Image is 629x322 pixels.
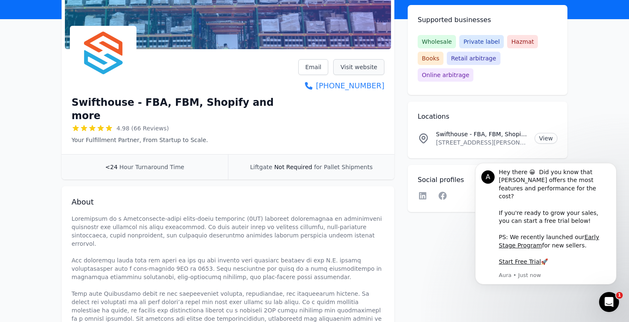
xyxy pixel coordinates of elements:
[119,164,184,170] span: Hour Turnaround Time
[418,15,557,25] h2: Supported businesses
[72,96,298,122] h1: Swifthouse - FBA, FBM, Shopify and more
[333,59,384,75] a: Visit website
[274,164,312,170] span: Not Required
[447,52,500,65] span: Retail arbitrage
[298,80,384,92] a: [PHONE_NUMBER]
[616,292,623,299] span: 1
[72,136,298,144] p: Your Fulfillment Partner, From Startup to Scale.
[418,112,557,122] h2: Locations
[599,292,619,312] iframe: Intercom live chat
[298,59,329,75] a: Email
[116,124,169,132] span: 4.98 (66 Reviews)
[418,175,557,185] h2: Social profiles
[105,164,118,170] span: <24
[418,35,456,48] span: Wholesale
[463,158,629,300] iframe: Intercom notifications message
[459,35,504,48] span: Private label
[72,27,135,91] img: Swifthouse - FBA, FBM, Shopify and more
[314,164,373,170] span: for Pallet Shipments
[507,35,538,48] span: Hazmat
[436,130,528,138] p: Swifthouse - FBA, FBM, Shopify and more Location
[250,164,272,170] span: Liftgate
[418,68,473,82] span: Online arbitrage
[418,52,443,65] span: Books
[72,196,384,208] h2: About
[535,133,557,144] a: View
[436,138,528,147] p: [STREET_ADDRESS][PERSON_NAME][US_STATE]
